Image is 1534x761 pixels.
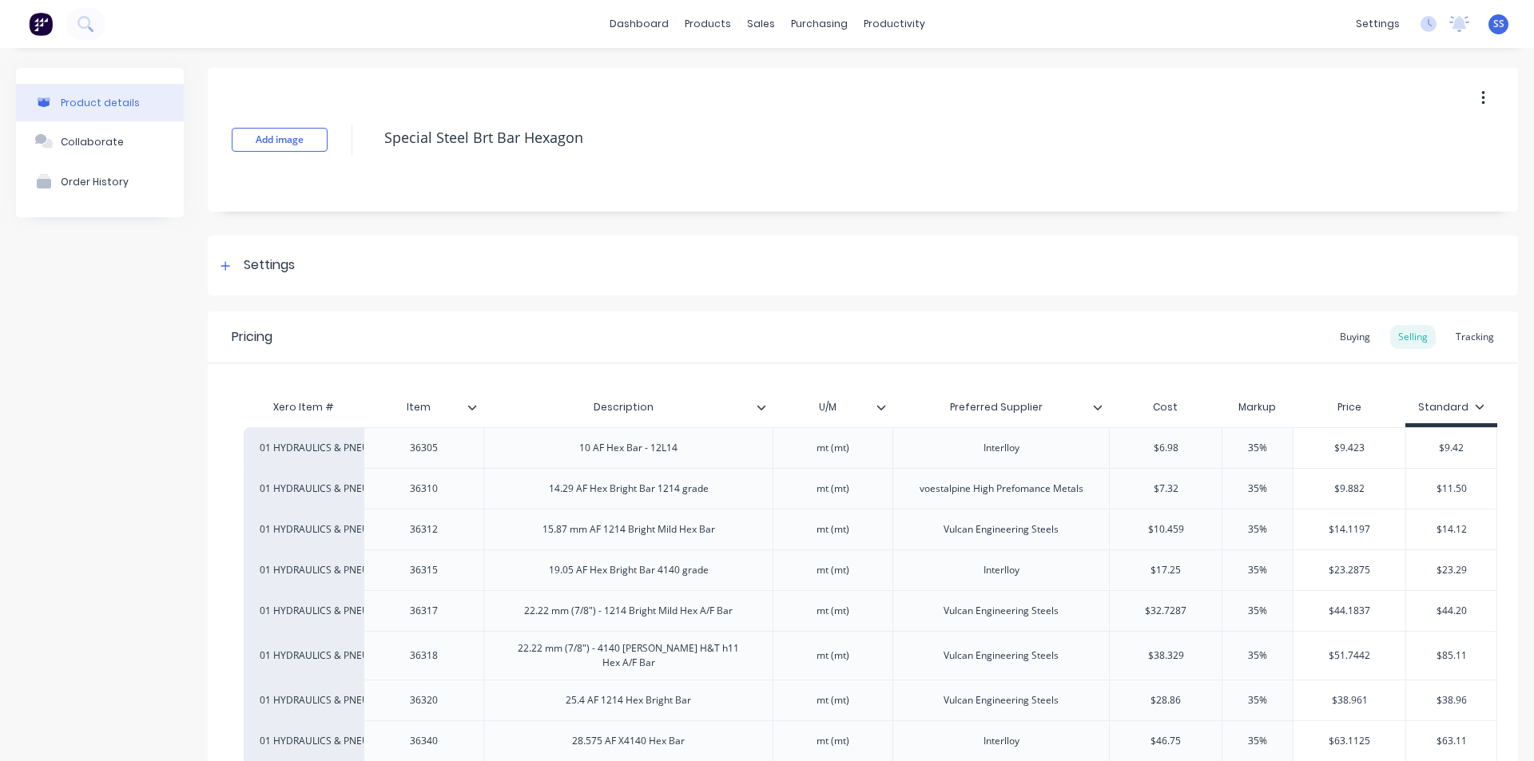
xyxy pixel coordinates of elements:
[61,136,124,148] div: Collaborate
[232,128,328,152] div: Add image
[1222,391,1293,423] div: Markup
[497,638,761,673] div: 22.22 mm (7/8") - 4140 [PERSON_NAME] H&T h11 Hex A/F Bar
[1110,680,1222,720] div: $28.86
[793,645,873,666] div: mt (mt)
[1493,17,1504,31] span: SS
[1110,469,1222,509] div: $7.32
[1406,591,1496,631] div: $44.20
[739,12,783,36] div: sales
[244,391,364,423] div: Xero Item #
[260,734,348,748] div: 01 HYDRAULICS & PNEUMATICS
[793,519,873,540] div: mt (mt)
[793,478,873,499] div: mt (mt)
[244,509,1497,549] div: 01 HYDRAULICS & PNEUMATICS3631215.87 mm AF 1214 Bright Mild Hex Barmt (mt)Vulcan Engineering Stee...
[1294,680,1405,720] div: $38.961
[1406,721,1496,761] div: $63.11
[793,731,873,751] div: mt (mt)
[364,391,483,423] div: Item
[1480,707,1518,745] iframe: Intercom live chat
[553,690,704,711] div: 25.4 AF 1214 Hex Bright Bar
[1406,550,1496,590] div: $23.29
[260,441,348,455] div: 01 HYDRAULICS & PNEUMATICS
[1294,550,1405,590] div: $23.2875
[1109,391,1222,423] div: Cost
[1348,12,1408,36] div: settings
[1110,591,1222,631] div: $32.7287
[384,645,464,666] div: 36318
[1294,591,1405,631] div: $44.1837
[244,468,1497,509] div: 01 HYDRAULICS & PNEUMATICS3631014.29 AF Hex Bright Bar 1214 grademt (mt)voestalpine High Prefoman...
[244,590,1497,631] div: 01 HYDRAULICS & PNEUMATICS3631722.22 mm (7/8") - 1214 Bright Mild Hex A/F Barmt (mt)Vulcan Engine...
[1294,636,1405,676] div: $51.7442
[260,522,348,537] div: 01 HYDRAULICS & PNEUMATICS
[1218,469,1298,509] div: 35%
[961,731,1041,751] div: Interlloy
[16,84,184,121] button: Product details
[16,161,184,201] button: Order History
[1218,428,1298,468] div: 35%
[260,482,348,496] div: 01 HYDRAULICS & PNEUMATICS
[1110,509,1222,549] div: $10.459
[260,693,348,707] div: 01 HYDRAULICS & PNEUMATICS
[1110,636,1222,676] div: $38.329
[244,680,1497,720] div: 01 HYDRAULICS & PNEUMATICS3632025.4 AF 1214 Hex Bright Barmt (mt)Vulcan Engineering Steels$28.863...
[384,560,464,581] div: 36315
[61,97,140,109] div: Product details
[244,256,295,275] div: Settings
[1218,509,1298,549] div: 35%
[931,645,1071,666] div: Vulcan Engineering Steels
[1294,428,1405,468] div: $9.423
[1406,636,1496,676] div: $85.11
[602,12,677,36] a: dashboard
[566,438,690,458] div: 10 AF Hex Bar - 12L14
[1218,636,1298,676] div: 35%
[1406,469,1496,509] div: $11.50
[1110,550,1222,590] div: $17.25
[559,731,697,751] div: 28.575 AF X4140 Hex Bar
[384,519,464,540] div: 36312
[1110,721,1222,761] div: $46.75
[793,438,873,458] div: mt (mt)
[384,438,464,458] div: 36305
[244,720,1497,761] div: 01 HYDRAULICS & PNEUMATICS3634028.575 AF X4140 Hex Barmt (mt)Interlloy$46.7535%$63.1125$63.11
[483,391,773,423] div: Description
[907,478,1096,499] div: voestalpine High Prefomance Metals
[783,12,856,36] div: purchasing
[244,631,1497,680] div: 01 HYDRAULICS & PNEUMATICS3631822.22 mm (7/8") - 4140 [PERSON_NAME] H&T h11 Hex A/F Barmt (mt)Vul...
[530,519,728,540] div: 15.87 mm AF 1214 Bright Mild Hex Bar
[1406,428,1496,468] div: $9.42
[511,600,745,621] div: 22.22 mm (7/8") - 1214 Bright Mild Hex A/F Bar
[677,12,739,36] div: products
[244,549,1497,590] div: 01 HYDRAULICS & PNEUMATICS3631519.05 AF Hex Bright Bar 4140 grademt (mt)Interlloy$17.2535%$23.287...
[260,648,348,663] div: 01 HYDRAULICS & PNEUMATICS
[16,121,184,161] button: Collaborate
[793,560,873,581] div: mt (mt)
[1294,469,1405,509] div: $9.882
[384,731,464,751] div: 36340
[1332,325,1378,349] div: Buying
[1294,509,1405,549] div: $14.1197
[1294,721,1405,761] div: $63.1125
[364,387,474,427] div: Item
[931,690,1071,711] div: Vulcan Engineering Steels
[536,560,721,581] div: 19.05 AF Hex Bright Bar 4140 grade
[1418,400,1484,414] div: Standard
[483,387,763,427] div: Description
[793,600,873,621] div: mt (mt)
[244,427,1497,468] div: 01 HYDRAULICS & PNEUMATICS3630510 AF Hex Bar - 12L14mt (mt)Interlloy$6.9835%$9.423$9.42
[1406,680,1496,720] div: $38.96
[961,438,1041,458] div: Interlloy
[856,12,933,36] div: productivity
[1390,325,1436,349] div: Selling
[892,391,1109,423] div: Preferred Supplier
[931,600,1071,621] div: Vulcan Engineering Steels
[1406,509,1496,549] div: $14.12
[1293,391,1405,423] div: Price
[376,119,1386,157] textarea: Special Steel Brt Bar Hexagon
[260,563,348,577] div: 01 HYDRAULICS & PNEUMATICS
[1218,591,1298,631] div: 35%
[384,600,464,621] div: 36317
[1218,550,1298,590] div: 35%
[61,176,129,188] div: Order History
[536,478,721,499] div: 14.29 AF Hex Bright Bar 1214 grade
